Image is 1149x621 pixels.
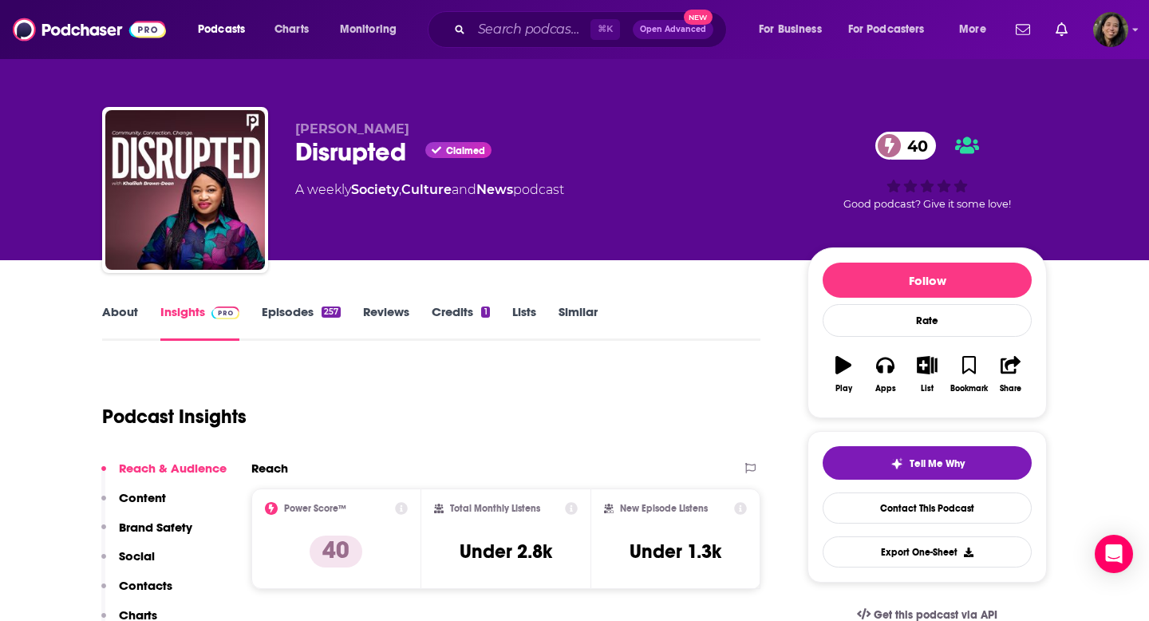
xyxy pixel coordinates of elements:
span: More [959,18,986,41]
span: For Podcasters [848,18,925,41]
span: , [399,182,401,197]
button: open menu [748,17,842,42]
span: and [452,182,476,197]
img: Podchaser - Follow, Share and Rate Podcasts [13,14,166,45]
button: Open AdvancedNew [633,20,713,39]
button: open menu [329,17,417,42]
h2: Total Monthly Listens [450,503,540,514]
button: Contacts [101,578,172,607]
p: Content [119,490,166,505]
span: Monitoring [340,18,397,41]
img: User Profile [1093,12,1128,47]
a: 40 [875,132,936,160]
span: For Business [759,18,822,41]
p: Contacts [119,578,172,593]
div: 40Good podcast? Give it some love! [807,121,1047,220]
span: Charts [274,18,309,41]
h2: Reach [251,461,288,476]
a: Reviews [363,304,409,341]
h3: Under 1.3k [630,540,721,564]
a: Society [351,182,399,197]
a: Show notifications dropdown [1009,16,1036,43]
a: Episodes257 [262,304,341,341]
button: Reach & Audience [101,461,227,490]
button: Share [990,346,1032,403]
a: Culture [401,182,452,197]
button: List [906,346,948,403]
span: New [684,10,713,25]
a: News [476,182,513,197]
span: Open Advanced [640,26,706,34]
div: 1 [481,307,489,318]
span: Tell Me Why [910,457,965,470]
p: 40 [310,536,362,568]
button: Apps [864,346,906,403]
a: Show notifications dropdown [1049,16,1074,43]
button: open menu [948,17,1006,42]
button: Show profile menu [1093,12,1128,47]
button: tell me why sparkleTell Me Why [823,446,1032,480]
span: [PERSON_NAME] [295,121,409,136]
span: Podcasts [198,18,245,41]
input: Search podcasts, credits, & more... [472,17,590,42]
h2: New Episode Listens [620,503,708,514]
a: Lists [512,304,536,341]
span: 40 [891,132,936,160]
div: Apps [875,384,896,394]
button: open menu [838,17,948,42]
h2: Power Score™ [284,503,346,514]
a: InsightsPodchaser Pro [160,304,239,341]
a: Contact This Podcast [823,492,1032,524]
img: tell me why sparkle [890,457,903,470]
div: Share [1000,384,1021,394]
button: Play [823,346,864,403]
span: ⌘ K [590,19,620,40]
a: About [102,304,138,341]
button: Follow [823,263,1032,298]
div: Bookmark [950,384,988,394]
button: Content [101,490,166,520]
span: Good podcast? Give it some love! [843,198,1011,210]
button: Brand Safety [101,520,192,549]
div: Play [835,384,852,394]
div: Rate [823,304,1032,337]
div: A weekly podcast [295,180,564,200]
p: Reach & Audience [119,461,227,476]
h1: Podcast Insights [102,405,247,429]
span: Logged in as BroadleafBooks2 [1093,12,1128,47]
button: Bookmark [948,346,989,403]
span: Claimed [446,147,485,155]
a: Charts [264,17,318,42]
p: Social [119,548,155,564]
img: Podchaser Pro [211,307,239,319]
div: 257 [322,307,341,318]
div: Search podcasts, credits, & more... [443,11,742,48]
p: Brand Safety [119,520,192,535]
button: Social [101,548,155,578]
button: Export One-Sheet [823,536,1032,568]
img: Disrupted [105,110,265,270]
a: Credits1 [432,304,489,341]
h3: Under 2.8k [460,540,552,564]
button: open menu [187,17,266,42]
a: Similar [559,304,598,341]
div: Open Intercom Messenger [1095,535,1133,573]
div: List [921,384,934,394]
